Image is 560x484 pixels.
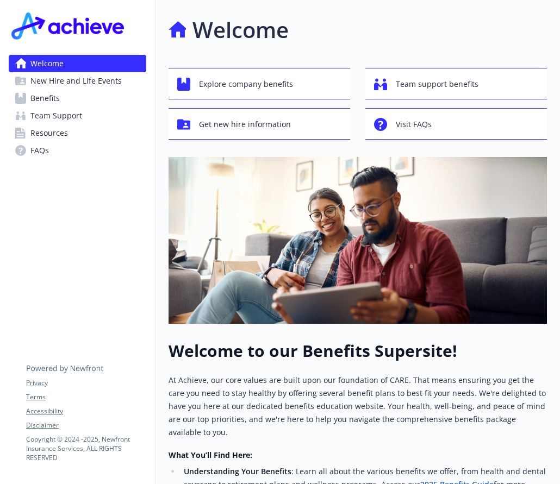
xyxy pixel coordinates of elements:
[9,90,146,107] a: Benefits
[365,68,547,99] button: Team support benefits
[169,108,350,140] button: Get new hire information
[30,107,82,124] span: Team Support
[199,114,291,135] span: Get new hire information
[26,420,146,430] a: Disclaimer
[169,157,547,324] img: overview page banner
[9,107,146,124] a: Team Support
[26,406,146,416] a: Accessibility
[9,142,146,159] a: FAQs
[9,124,146,142] a: Resources
[9,72,146,90] a: New Hire and Life Events
[169,450,252,460] strong: What You’ll Find Here:
[169,341,547,361] h1: Welcome to our Benefits Supersite!
[30,90,60,107] span: Benefits
[26,392,146,402] a: Terms
[365,108,547,140] button: Visit FAQs
[9,55,146,72] a: Welcome
[30,72,122,90] span: New Hire and Life Events
[30,142,49,159] span: FAQs
[192,14,289,46] h1: Welcome
[184,466,291,476] strong: Understanding Your Benefits
[26,378,146,388] a: Privacy
[396,114,432,135] span: Visit FAQs
[30,124,68,142] span: Resources
[169,374,547,439] p: At Achieve, our core values are built upon our foundation of CARE. That means ensuring you get th...
[169,68,350,99] button: Explore company benefits
[199,74,293,95] span: Explore company benefits
[30,55,64,72] span: Welcome
[396,74,478,95] span: Team support benefits
[26,435,146,462] p: Copyright © 2024 - 2025 , Newfront Insurance Services, ALL RIGHTS RESERVED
